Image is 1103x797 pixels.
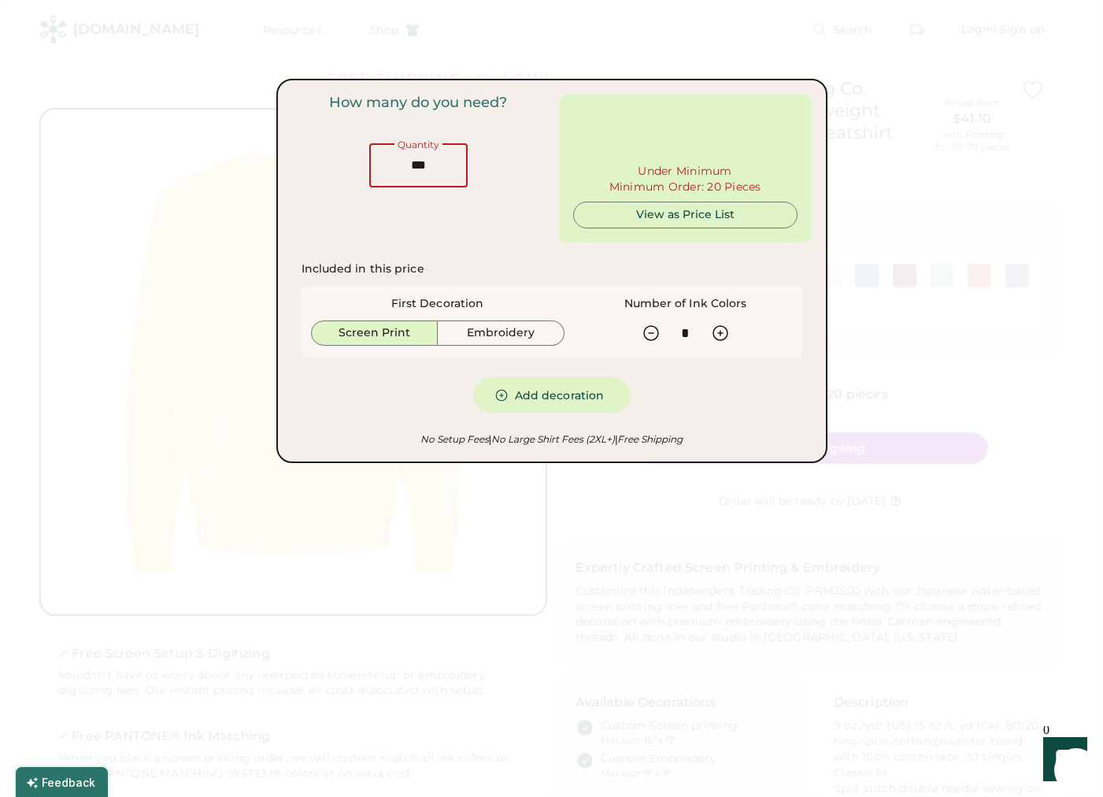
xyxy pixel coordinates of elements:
em: No Setup Fees [420,433,489,445]
font: | [489,433,491,445]
button: Embroidery [438,321,564,346]
div: Under Minimum Minimum Order: 20 Pieces [609,164,761,195]
em: No Large Shirt Fees (2XL+) [489,433,615,445]
em: Free Shipping [615,433,683,445]
div: Quantity [394,140,442,150]
button: Add decoration [473,377,631,413]
div: First Decoration [391,296,484,312]
font: | [615,433,617,445]
div: Included in this price [302,261,424,277]
div: Number of Ink Colors [624,296,747,312]
div: View as Price List [587,207,784,223]
iframe: Front Chat [1028,726,1096,794]
div: How many do you need? [329,95,507,112]
button: Screen Print [311,321,439,346]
